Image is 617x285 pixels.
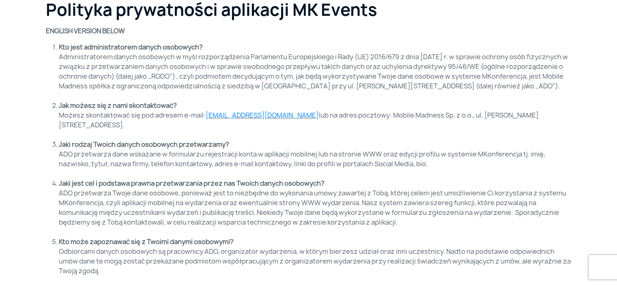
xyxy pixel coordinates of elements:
li: ADO przetwarza Twoje dane osobowe, ponieważ jest to niezbędne do wykonania umowy zawartej z Tobą,... [59,178,572,237]
strong: Kto jest administratorem danych osobowych? [59,43,203,51]
strong: Kto może zapoznawać się z Twoimi danymi osobowymi? [59,237,234,246]
li: ADO przetwarza dane wskazane w formularzu rejestracji konta w aplikacji mobilnej lub na stronie W... [59,139,572,178]
li: Administratorem danych osobowych w myśl rozporządzenia Parlamentu Europejskiego i Rady (UE) 2016/... [59,42,572,101]
strong: ENGLISH VERSION BELOW [46,26,125,35]
li: Możesz skontaktować się pod adresem e-mail: lub na adres pocztowy: Mobile Madness Sp. z o.o., ul.... [59,101,572,139]
strong: Jak możesz się z nami skontaktować? [59,101,177,110]
strong: Jaki jest cel i podstawa prawna przetwarzania przez nas Twoich danych osobowych? [59,179,325,188]
a: [EMAIL_ADDRESS][DOMAIN_NAME] [206,111,319,120]
strong: Jaki rodzaj Twoich danych osobowych przetwarzamy? [59,140,229,149]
